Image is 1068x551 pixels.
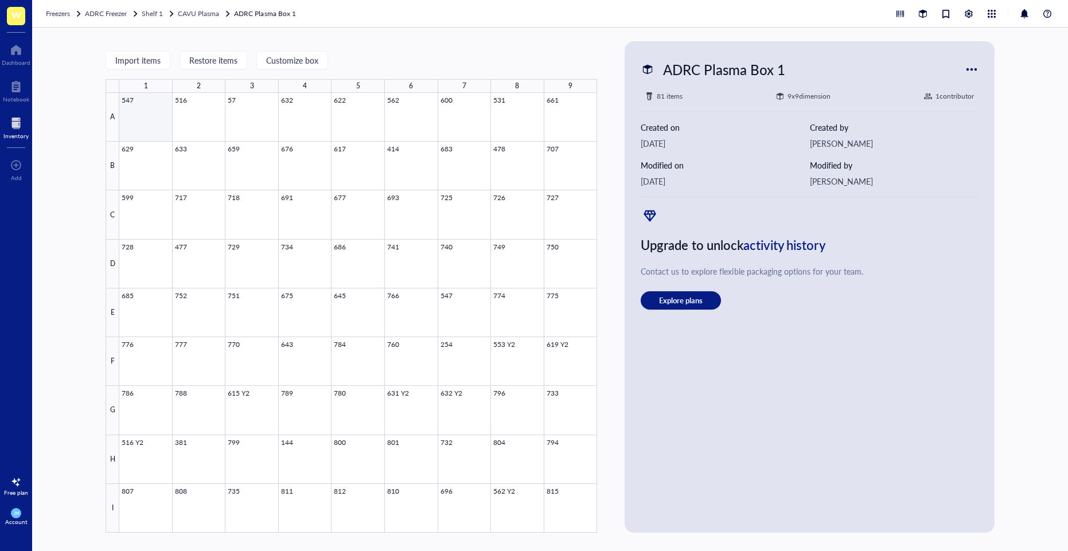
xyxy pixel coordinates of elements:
div: 1 contributor [936,91,974,102]
div: [PERSON_NAME] [810,137,979,150]
div: 81 items [657,91,683,102]
div: Add [11,174,22,181]
a: ADRC Freezer [85,8,139,19]
button: Restore items [180,51,247,69]
div: 2 [197,79,201,93]
div: Modified on [641,159,809,171]
div: 5 [356,79,360,93]
div: Free plan [4,489,28,496]
div: 4 [303,79,307,93]
a: Notebook [3,77,29,103]
div: Contact us to explore flexible packaging options for your team. [641,265,979,278]
span: Restore items [189,56,237,65]
span: Customize box [266,56,318,65]
div: E [106,288,119,337]
div: Inventory [3,132,29,139]
div: Upgrade to unlock [641,234,979,256]
span: JM [13,511,18,516]
span: CAVU Plasma [178,9,219,18]
a: Freezers [46,8,83,19]
div: [PERSON_NAME] [810,175,979,187]
div: Account [5,518,28,525]
div: Created on [641,121,809,134]
div: 9 x 9 dimension [788,91,831,102]
div: 6 [409,79,413,93]
div: [DATE] [641,137,809,150]
button: Customize box [256,51,328,69]
div: 7 [462,79,466,93]
div: G [106,386,119,435]
div: F [106,337,119,386]
button: Explore plans [641,291,721,310]
div: 3 [250,79,254,93]
span: Freezers [46,9,70,18]
a: ADRC Plasma Box 1 [234,8,298,19]
div: C [106,190,119,239]
span: Explore plans [659,295,703,306]
a: Inventory [3,114,29,139]
div: A [106,93,119,142]
div: Modified by [810,159,979,171]
span: Import items [115,56,161,65]
div: [DATE] [641,175,809,187]
span: Shelf 1 [142,9,163,18]
div: Dashboard [2,59,30,66]
div: 8 [515,79,519,93]
div: H [106,435,119,484]
button: Import items [106,51,170,69]
div: I [106,484,119,533]
div: 1 [144,79,148,93]
a: Shelf 1CAVU Plasma [142,8,232,19]
a: Dashboard [2,41,30,66]
a: Explore plans [641,291,979,310]
span: W [11,7,21,22]
div: ADRC Plasma Box 1 [658,57,790,81]
div: Created by [810,121,979,134]
div: 9 [568,79,572,93]
div: B [106,142,119,190]
div: Notebook [3,96,29,103]
span: activity history [743,236,825,254]
div: D [106,240,119,288]
span: ADRC Freezer [85,9,127,18]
